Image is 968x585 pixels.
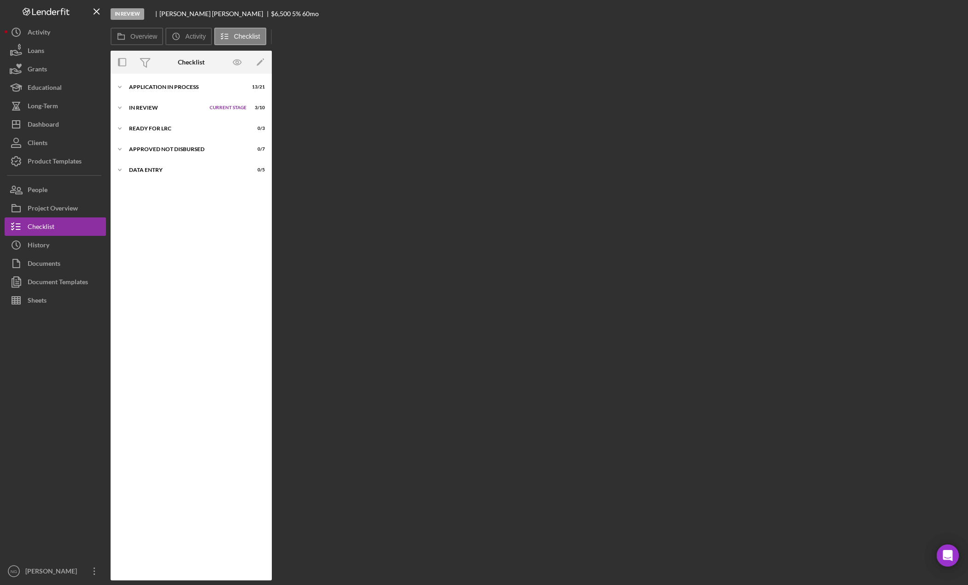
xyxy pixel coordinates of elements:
div: Application In Process [129,84,242,90]
div: Ready for LRC [129,126,242,131]
text: NG [11,569,17,574]
div: [PERSON_NAME] [PERSON_NAME] [159,10,271,18]
button: People [5,181,106,199]
div: 60 mo [302,10,319,18]
div: Grants [28,60,47,81]
span: Current Stage [210,105,246,111]
div: 5 % [292,10,301,18]
div: Educational [28,78,62,99]
div: History [28,236,49,257]
div: Checklist [178,58,205,66]
div: People [28,181,47,201]
div: In Review [129,105,205,111]
button: Sheets [5,291,106,310]
div: Loans [28,41,44,62]
div: Long-Term [28,97,58,117]
div: 0 / 5 [248,167,265,173]
div: Activity [28,23,50,44]
button: History [5,236,106,254]
div: Checklist [28,217,54,238]
div: Document Templates [28,273,88,293]
button: Clients [5,134,106,152]
label: Overview [130,33,157,40]
div: 0 / 3 [248,126,265,131]
button: Project Overview [5,199,106,217]
button: Dashboard [5,115,106,134]
button: Educational [5,78,106,97]
div: 3 / 10 [248,105,265,111]
div: [PERSON_NAME] [23,562,83,583]
div: Documents [28,254,60,275]
button: Overview [111,28,163,45]
label: Checklist [234,33,260,40]
span: $6,500 [271,10,291,18]
div: Sheets [28,291,47,312]
button: Document Templates [5,273,106,291]
button: Activity [165,28,211,45]
div: Clients [28,134,47,154]
button: Grants [5,60,106,78]
div: Open Intercom Messenger [937,544,959,567]
div: Data Entry [129,167,242,173]
button: Long-Term [5,97,106,115]
div: In Review [111,8,144,20]
div: Approved Not Disbursed [129,146,242,152]
button: Product Templates [5,152,106,170]
button: NG[PERSON_NAME] [5,562,106,580]
div: Product Templates [28,152,82,173]
button: Activity [5,23,106,41]
div: Project Overview [28,199,78,220]
div: Dashboard [28,115,59,136]
div: 0 / 7 [248,146,265,152]
button: Checklist [214,28,266,45]
button: Loans [5,41,106,60]
button: Checklist [5,217,106,236]
label: Activity [185,33,205,40]
button: Documents [5,254,106,273]
div: 13 / 21 [248,84,265,90]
